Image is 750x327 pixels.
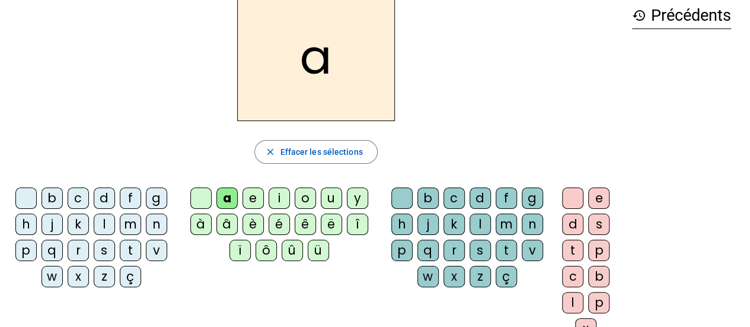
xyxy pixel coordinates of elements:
[269,188,290,209] div: i
[321,188,342,209] div: u
[562,214,583,235] div: d
[146,188,167,209] div: g
[146,214,167,235] div: n
[417,188,439,209] div: b
[280,145,362,159] span: Effacer les sélections
[470,266,491,287] div: z
[68,240,89,261] div: r
[295,214,316,235] div: ê
[588,214,609,235] div: s
[347,188,368,209] div: y
[470,188,491,209] div: d
[562,266,583,287] div: c
[470,240,491,261] div: s
[242,188,264,209] div: e
[68,188,89,209] div: c
[264,147,275,157] mat-icon: close
[391,214,413,235] div: h
[242,214,264,235] div: è
[496,188,517,209] div: f
[15,240,37,261] div: p
[94,188,115,209] div: d
[417,266,439,287] div: w
[588,240,609,261] div: p
[254,140,377,164] button: Effacer les sélections
[229,240,251,261] div: ï
[282,240,303,261] div: û
[295,188,316,209] div: o
[256,240,277,261] div: ô
[417,240,439,261] div: q
[68,214,89,235] div: k
[562,240,583,261] div: t
[347,214,368,235] div: î
[42,266,63,287] div: w
[94,214,115,235] div: l
[443,214,465,235] div: k
[146,240,167,261] div: v
[42,240,63,261] div: q
[94,266,115,287] div: z
[308,240,329,261] div: ü
[269,214,290,235] div: é
[42,214,63,235] div: j
[68,266,89,287] div: x
[42,188,63,209] div: b
[632,2,731,29] h3: Précédents
[522,214,543,235] div: n
[522,188,543,209] div: g
[120,188,141,209] div: f
[522,240,543,261] div: v
[321,214,342,235] div: ë
[496,240,517,261] div: t
[562,292,583,313] div: l
[470,214,491,235] div: l
[496,214,517,235] div: m
[120,266,141,287] div: ç
[588,266,609,287] div: b
[391,240,413,261] div: p
[588,292,609,313] div: p
[588,188,609,209] div: e
[120,214,141,235] div: m
[443,266,465,287] div: x
[417,214,439,235] div: j
[216,214,238,235] div: â
[496,266,517,287] div: ç
[443,240,465,261] div: r
[216,188,238,209] div: a
[632,8,646,23] mat-icon: history
[120,240,141,261] div: t
[94,240,115,261] div: s
[15,214,37,235] div: h
[443,188,465,209] div: c
[190,214,212,235] div: à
